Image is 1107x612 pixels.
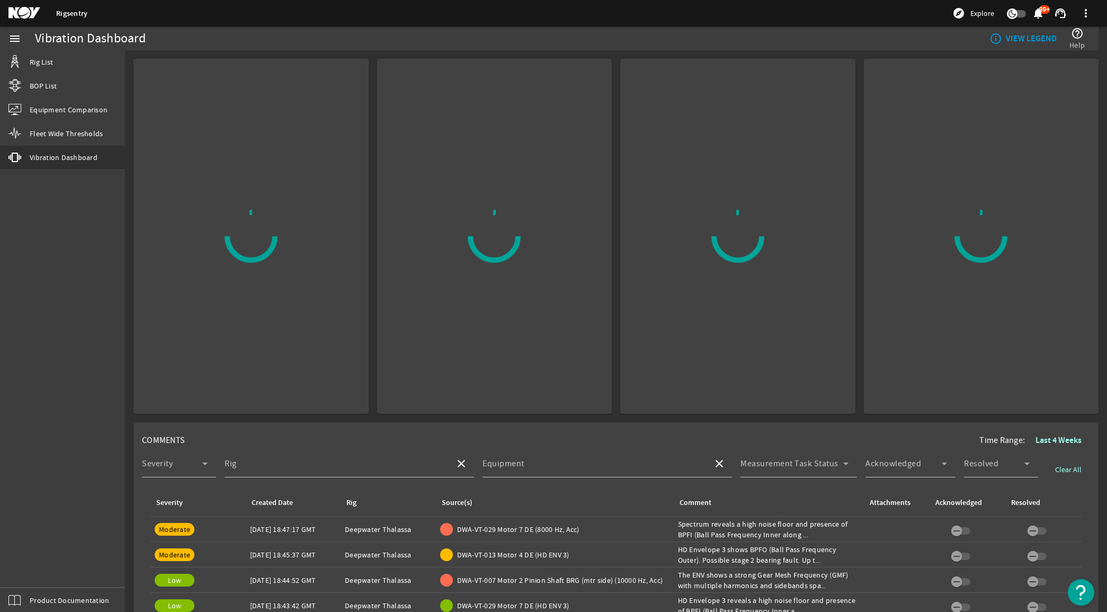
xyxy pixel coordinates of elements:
div: Spectrum reveals a high noise floor and presence of BPFI (Ball Pass Frequency Inner along ... [678,519,860,540]
mat-icon: close [713,457,726,470]
div: Deepwater Thalassa [345,600,432,611]
span: Help [1069,40,1085,50]
button: VIEW LEGEND [985,29,1061,48]
div: [DATE] 18:43:42 GMT [250,600,337,611]
span: Low [168,601,182,610]
b: VIEW LEGEND [1006,33,1057,44]
div: Created Date [252,497,293,509]
mat-icon: close [455,457,468,470]
div: Rig [345,497,427,509]
span: DWA-VT-013 Motor 4 DE (HD ENV 3) [457,549,569,560]
input: Select Equipment [483,462,704,474]
mat-label: Resolved [964,458,998,469]
a: Rigsentry [56,8,87,19]
div: Comment [678,497,855,509]
mat-label: Equipment [483,458,524,469]
div: Rig [346,497,356,509]
div: Deepwater Thalassa [345,524,432,535]
button: Open Resource Center [1068,579,1094,606]
input: Select a Rig [225,462,447,474]
div: Acknowledged [935,497,982,509]
div: Resolved [1010,497,1073,509]
span: Product Documentation [30,595,109,606]
mat-icon: info_outline [989,32,998,45]
span: DWA-VT-007 Motor 2 Pinion Shaft BRG (mtr side) (10000 Hz, Acc) [457,575,663,586]
button: Explore [948,5,998,22]
mat-icon: menu [8,32,21,45]
div: HD Envelope 3 shows BPFO (Ball Pass Frequency Outer). Possible stage 2 bearing fault. Up t... [678,544,860,565]
span: DWA-VT-029 Motor 7 DE (8000 Hz, Acc) [457,524,579,535]
mat-label: Measurement Task Status [740,458,838,469]
div: Source(s) [440,497,665,509]
button: Last 4 Weeks [1027,431,1090,450]
div: [DATE] 18:45:37 GMT [250,549,337,560]
span: Moderate [159,550,190,560]
mat-icon: explore [952,7,965,20]
button: 99+ [1032,8,1043,19]
div: Comment [680,497,711,509]
mat-icon: help_outline [1071,27,1084,40]
mat-label: Acknowledged [865,458,921,469]
div: Deepwater Thalassa [345,549,432,560]
div: [DATE] 18:44:52 GMT [250,575,337,586]
div: [DATE] 18:47:17 GMT [250,524,337,535]
div: Created Date [250,497,333,509]
div: Deepwater Thalassa [345,575,432,586]
div: Acknowledged [934,497,997,509]
button: more_vert [1073,1,1099,26]
span: Fleet Wide Thresholds [30,128,103,139]
div: The ENV shows a strong Gear Mesh Frequency (GMF) with multiple harmonics and sidebands spa... [678,570,860,591]
mat-label: Rig [225,458,237,469]
mat-label: Severity [142,458,173,469]
mat-icon: vibration [8,151,21,164]
span: Rig List [30,57,53,67]
span: Clear All [1055,464,1082,475]
span: Equipment Comparison [30,104,108,115]
div: Severity [155,497,237,509]
b: Last 4 Weeks [1035,434,1082,446]
span: Moderate [159,525,190,534]
span: Vibration Dashboard [30,152,97,163]
span: BOP List [30,81,57,91]
mat-icon: notifications [1032,7,1044,20]
span: COMMENTS [142,435,185,446]
span: Explore [970,8,994,19]
div: Severity [156,497,183,509]
div: Vibration Dashboard [35,33,146,44]
div: Source(s) [442,497,472,509]
div: Time Range: [979,431,1090,450]
span: Low [168,575,182,585]
div: Resolved [1011,497,1040,509]
div: Attachments [870,497,910,509]
span: DWA-VT-029 Motor 7 DE (HD ENV 3) [457,600,569,611]
mat-icon: support_agent [1054,7,1067,20]
button: Clear All [1047,460,1090,479]
div: Attachments [868,497,921,509]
